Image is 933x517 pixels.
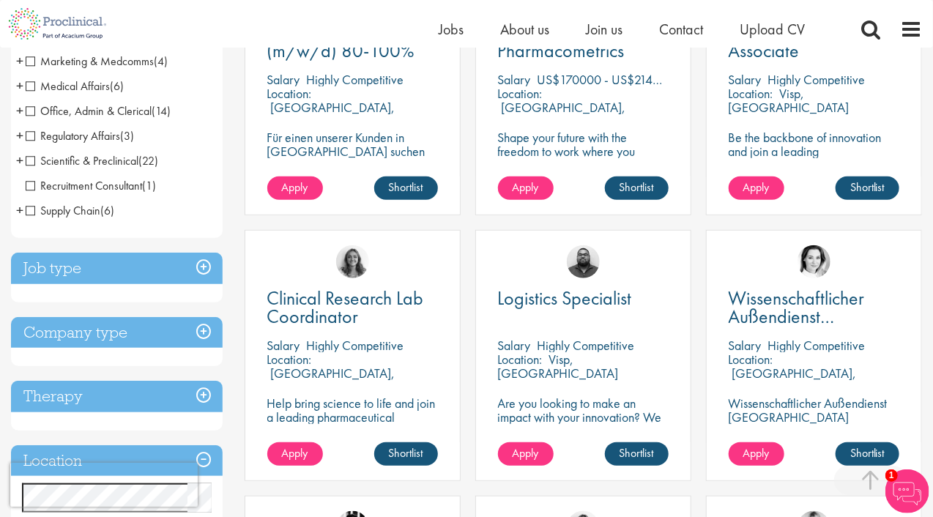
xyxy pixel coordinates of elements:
span: Office, Admin & Clerical [26,103,171,119]
div: Job type [11,253,223,284]
span: (6) [110,78,124,94]
p: [GEOGRAPHIC_DATA], [GEOGRAPHIC_DATA] [498,99,626,130]
span: Apply [513,179,539,195]
span: Salary [729,71,762,88]
a: Shortlist [374,176,438,200]
a: Apply [729,442,784,466]
span: Medical Affairs [26,78,110,94]
span: (3) [120,128,134,144]
span: Apply [282,445,308,461]
span: + [16,124,23,146]
span: (1) [142,178,156,193]
img: Ashley Bennett [567,245,600,278]
span: (4) [154,53,168,69]
h3: Therapy [11,381,223,412]
p: Visp, [GEOGRAPHIC_DATA] [729,85,850,116]
span: + [16,149,23,171]
span: Salary [267,337,300,354]
p: Wissenschaftlicher Außendienst [GEOGRAPHIC_DATA] [729,396,899,424]
a: Contact [659,20,703,39]
span: Apply [282,179,308,195]
a: Apply [267,442,323,466]
span: Salary [267,71,300,88]
span: (6) [100,203,114,218]
span: Medical Affairs [26,78,124,94]
a: Apply [498,442,554,466]
span: Supply Chain [26,203,100,218]
a: Wissenschaftlicher Außendienst [GEOGRAPHIC_DATA] [729,289,899,326]
span: Salary [729,337,762,354]
span: Logistics Specialist [498,286,632,310]
a: Shortlist [836,176,899,200]
a: About us [500,20,549,39]
span: Supply Chain [26,203,114,218]
img: Chatbot [885,469,929,513]
span: Regulatory Affairs [26,128,120,144]
span: Location: [498,85,543,102]
span: Regulatory Affairs [26,128,134,144]
p: [GEOGRAPHIC_DATA], [GEOGRAPHIC_DATA] [267,99,395,130]
a: Shortlist [374,442,438,466]
a: Technical Support Associate [729,23,899,60]
p: Help bring science to life and join a leading pharmaceutical company to play a key role in delive... [267,396,438,466]
span: + [16,100,23,122]
span: Recruitment Consultant [26,178,156,193]
span: Location: [267,351,312,368]
p: [GEOGRAPHIC_DATA], [GEOGRAPHIC_DATA] [267,365,395,395]
p: Für einen unserer Kunden in [GEOGRAPHIC_DATA] suchen wir ab sofort einen Entwicklungsingenieur Ku... [267,130,438,214]
span: Apply [743,179,770,195]
p: Highly Competitive [768,337,866,354]
a: Clinical Research Lab Coordinator [267,289,438,326]
span: Salary [498,71,531,88]
p: Shape your future with the freedom to work where you thrive! Join our client with this Director p... [498,130,669,186]
span: Recruitment Consultant [26,178,142,193]
img: Jackie Cerchio [336,245,369,278]
a: Join us [586,20,622,39]
a: Logistics Specialist [498,289,669,308]
span: Apply [743,445,770,461]
span: (14) [152,103,171,119]
span: Wissenschaftlicher Außendienst [GEOGRAPHIC_DATA] [729,286,905,347]
span: Scientific & Preclinical [26,153,158,168]
p: Highly Competitive [768,71,866,88]
p: Highly Competitive [538,337,635,354]
span: Office, Admin & Clerical [26,103,152,119]
p: Highly Competitive [307,71,404,88]
span: (22) [138,153,158,168]
a: Apply [729,176,784,200]
p: Visp, [GEOGRAPHIC_DATA] [498,351,619,382]
p: Highly Competitive [307,337,404,354]
span: Scientific & Preclinical [26,153,138,168]
span: Salary [498,337,531,354]
img: Greta Prestel [798,245,830,278]
a: Apply [498,176,554,200]
span: + [16,199,23,221]
span: Location: [729,351,773,368]
span: + [16,50,23,72]
a: Jobs [439,20,464,39]
h3: Company type [11,317,223,349]
iframe: reCAPTCHA [10,463,198,507]
span: Location: [267,85,312,102]
p: [GEOGRAPHIC_DATA], [GEOGRAPHIC_DATA] [729,365,857,395]
span: Marketing & Medcomms [26,53,168,69]
a: Director of Pharmacometrics [498,23,669,60]
a: Apply [267,176,323,200]
span: 1 [885,469,898,482]
span: Marketing & Medcomms [26,53,154,69]
span: Location: [498,351,543,368]
a: Shortlist [836,442,899,466]
p: Be the backbone of innovation and join a leading pharmaceutical company to help keep life-changin... [729,130,899,200]
a: Entwicklungsingenie (m/w/d) 80-100% [267,23,438,60]
p: Are you looking to make an impact with your innovation? We are working with a well-established ph... [498,396,669,480]
a: Upload CV [740,20,805,39]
